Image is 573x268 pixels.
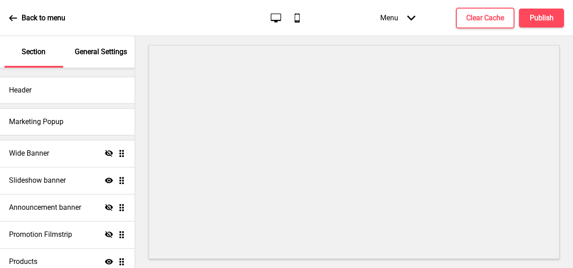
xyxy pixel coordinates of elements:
[519,9,564,28] button: Publish
[22,47,45,57] p: Section
[456,8,514,28] button: Clear Cache
[9,257,37,267] h4: Products
[9,117,64,127] h4: Marketing Popup
[75,47,127,57] p: General Settings
[9,148,49,158] h4: Wide Banner
[9,176,66,185] h4: Slideshow banner
[371,5,424,31] div: Menu
[530,13,554,23] h4: Publish
[9,230,72,240] h4: Promotion Filmstrip
[9,203,81,213] h4: Announcement banner
[466,13,504,23] h4: Clear Cache
[9,6,65,30] a: Back to menu
[22,13,65,23] p: Back to menu
[9,85,32,95] h4: Header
